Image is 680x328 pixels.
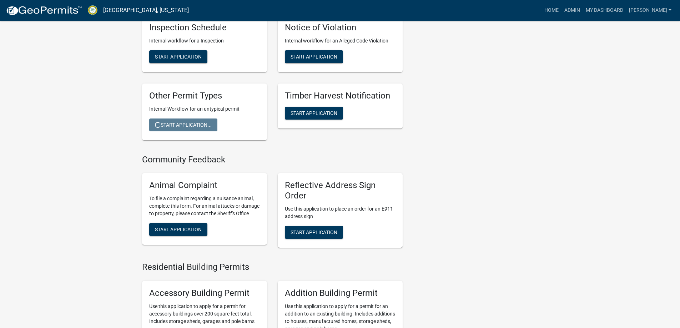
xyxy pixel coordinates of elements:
button: Start Application... [149,118,217,131]
button: Start Application [149,50,207,63]
h4: Residential Building Permits [142,262,403,272]
p: Internal workflow for an Alleged Code Violation [285,37,396,45]
span: Start Application [155,227,202,232]
img: Crawford County, Georgia [88,5,97,15]
button: Start Application [285,107,343,120]
p: Use this application to apply for a permit for accessory buildings over 200 square feet total. In... [149,303,260,325]
a: My Dashboard [583,4,626,17]
h4: Community Feedback [142,155,403,165]
a: Admin [561,4,583,17]
a: [GEOGRAPHIC_DATA], [US_STATE] [103,4,189,16]
a: Home [542,4,561,17]
h5: Timber Harvest Notification [285,91,396,101]
p: To file a complaint regarding a nuisance animal, complete this form. For animal attacks or damage... [149,195,260,217]
h5: Reflective Address Sign Order [285,180,396,201]
h5: Animal Complaint [149,180,260,191]
span: Start Application [291,54,337,59]
span: Start Application... [155,122,212,127]
p: Internal Workflow for an untypical permit [149,105,260,113]
span: Start Application [291,229,337,235]
button: Start Application [285,226,343,239]
h5: Addition Building Permit [285,288,396,298]
p: Use this application to place an order for an E911 address sign [285,205,396,220]
h5: Other Permit Types [149,91,260,101]
span: Start Application [291,110,337,116]
p: Internal workflow for a Inspection [149,37,260,45]
a: [PERSON_NAME] [626,4,674,17]
button: Start Application [285,50,343,63]
h5: Notice of Violation [285,22,396,33]
button: Start Application [149,223,207,236]
span: Start Application [155,54,202,59]
h5: Inspection Schedule [149,22,260,33]
h5: Accessory Building Permit [149,288,260,298]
